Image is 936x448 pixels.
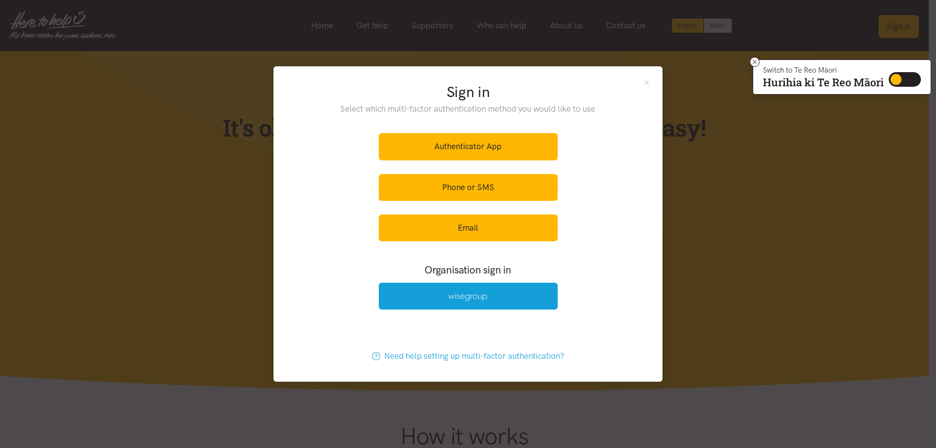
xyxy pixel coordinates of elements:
h3: Organisation sign in [352,263,584,277]
a: Email [379,214,558,241]
button: Close [643,78,651,86]
a: Phone or SMS [379,174,558,201]
p: Hurihia ki Te Reo Māori [763,78,884,87]
img: Wise Group [448,293,488,301]
h2: Sign in [321,82,616,102]
a: Need help setting up multi-factor authentication? [362,343,575,370]
p: Select which multi-factor authentication method you would like to use [321,102,616,116]
p: Switch to Te Reo Māori [763,67,884,73]
a: Authenticator App [379,133,558,160]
